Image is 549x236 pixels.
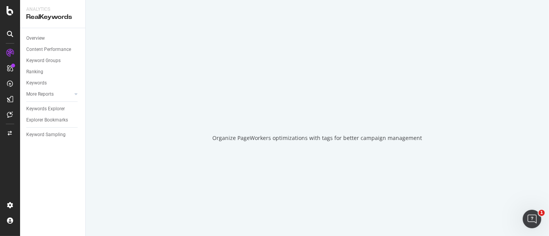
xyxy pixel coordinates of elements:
[26,79,80,87] a: Keywords
[26,131,66,139] div: Keyword Sampling
[213,134,422,142] div: Organize PageWorkers optimizations with tags for better campaign management
[26,57,80,65] a: Keyword Groups
[26,6,79,13] div: Analytics
[26,68,43,76] div: Ranking
[26,68,80,76] a: Ranking
[26,131,80,139] a: Keyword Sampling
[290,94,345,122] div: animation
[26,13,79,22] div: RealKeywords
[26,116,80,124] a: Explorer Bookmarks
[26,105,80,113] a: Keywords Explorer
[26,46,80,54] a: Content Performance
[26,116,68,124] div: Explorer Bookmarks
[26,90,72,98] a: More Reports
[26,46,71,54] div: Content Performance
[26,90,54,98] div: More Reports
[523,210,541,228] iframe: Intercom live chat
[26,34,80,42] a: Overview
[26,57,61,65] div: Keyword Groups
[539,210,545,216] span: 1
[26,105,65,113] div: Keywords Explorer
[26,34,45,42] div: Overview
[26,79,47,87] div: Keywords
